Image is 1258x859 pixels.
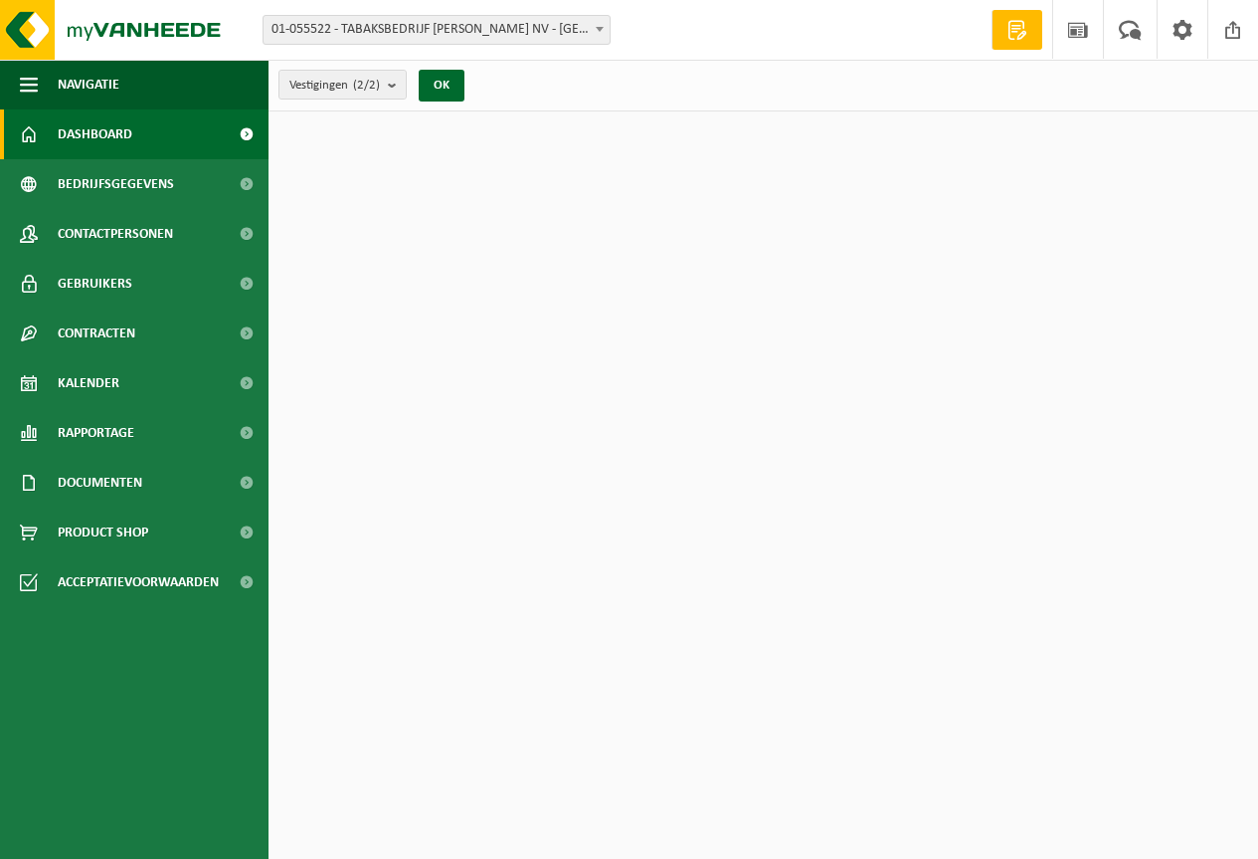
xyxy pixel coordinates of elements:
span: Product Shop [58,508,148,557]
span: Acceptatievoorwaarden [58,557,219,607]
span: Contracten [58,309,135,358]
span: Contactpersonen [58,209,173,259]
span: 01-055522 - TABAKSBEDRIJF STUBBE NV - ZONNEBEKE [264,16,610,44]
span: Kalender [58,358,119,408]
span: Bedrijfsgegevens [58,159,174,209]
span: Documenten [58,458,142,508]
count: (2/2) [353,79,380,92]
button: Vestigingen(2/2) [278,70,407,100]
span: Gebruikers [58,259,132,309]
span: Vestigingen [289,71,380,101]
span: Dashboard [58,109,132,159]
button: OK [419,70,464,102]
span: 01-055522 - TABAKSBEDRIJF STUBBE NV - ZONNEBEKE [263,15,611,45]
span: Navigatie [58,60,119,109]
span: Rapportage [58,408,134,458]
